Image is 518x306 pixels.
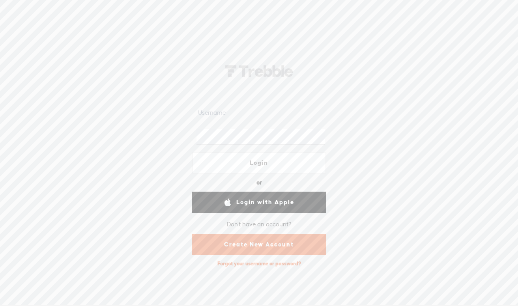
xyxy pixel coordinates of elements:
[213,256,305,271] div: Forgot your username or password?
[256,176,262,189] div: or
[192,234,326,255] a: Create New Account
[192,152,326,174] a: Login
[192,192,326,213] a: Login with Apple
[196,105,325,120] input: Username
[227,216,292,233] div: Don't have an account?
